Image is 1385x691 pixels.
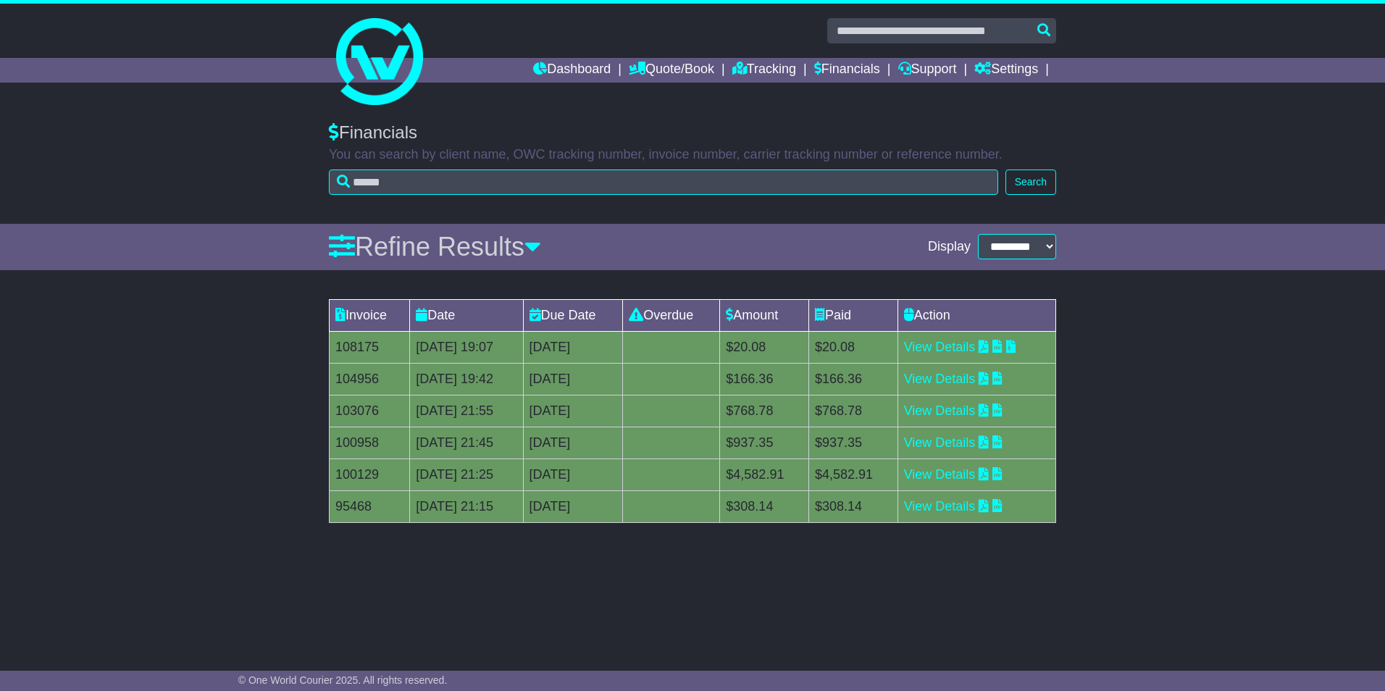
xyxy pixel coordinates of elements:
td: $308.14 [808,490,897,522]
td: 95468 [330,490,410,522]
td: [DATE] 21:45 [410,427,523,458]
td: [DATE] 21:25 [410,458,523,490]
a: Financials [814,58,880,83]
td: Date [410,299,523,331]
td: 100958 [330,427,410,458]
td: Amount [720,299,809,331]
td: $4,582.91 [808,458,897,490]
td: [DATE] 21:15 [410,490,523,522]
a: Dashboard [533,58,611,83]
td: [DATE] 21:55 [410,395,523,427]
td: 100129 [330,458,410,490]
td: $20.08 [720,331,809,363]
a: Settings [974,58,1038,83]
td: [DATE] [523,427,623,458]
span: Display [928,239,971,255]
td: $937.35 [808,427,897,458]
td: $308.14 [720,490,809,522]
a: View Details [904,372,976,386]
td: $20.08 [808,331,897,363]
a: View Details [904,499,976,514]
td: [DATE] [523,363,623,395]
span: © One World Courier 2025. All rights reserved. [238,674,448,686]
td: $166.36 [808,363,897,395]
a: Tracking [732,58,796,83]
td: $4,582.91 [720,458,809,490]
td: [DATE] [523,490,623,522]
td: $166.36 [720,363,809,395]
p: You can search by client name, OWC tracking number, invoice number, carrier tracking number or re... [329,147,1056,163]
div: Financials [329,122,1056,143]
td: Overdue [623,299,720,331]
td: [DATE] [523,458,623,490]
td: 104956 [330,363,410,395]
td: 108175 [330,331,410,363]
a: View Details [904,435,976,450]
td: $768.78 [808,395,897,427]
td: [DATE] [523,331,623,363]
td: Invoice [330,299,410,331]
td: $937.35 [720,427,809,458]
a: View Details [904,403,976,418]
td: $768.78 [720,395,809,427]
td: 103076 [330,395,410,427]
td: [DATE] 19:07 [410,331,523,363]
a: Support [898,58,957,83]
td: [DATE] 19:42 [410,363,523,395]
button: Search [1005,169,1056,195]
a: Quote/Book [629,58,714,83]
td: [DATE] [523,395,623,427]
td: Due Date [523,299,623,331]
a: View Details [904,340,976,354]
td: Action [897,299,1055,331]
a: Refine Results [329,232,541,261]
td: Paid [808,299,897,331]
a: View Details [904,467,976,482]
